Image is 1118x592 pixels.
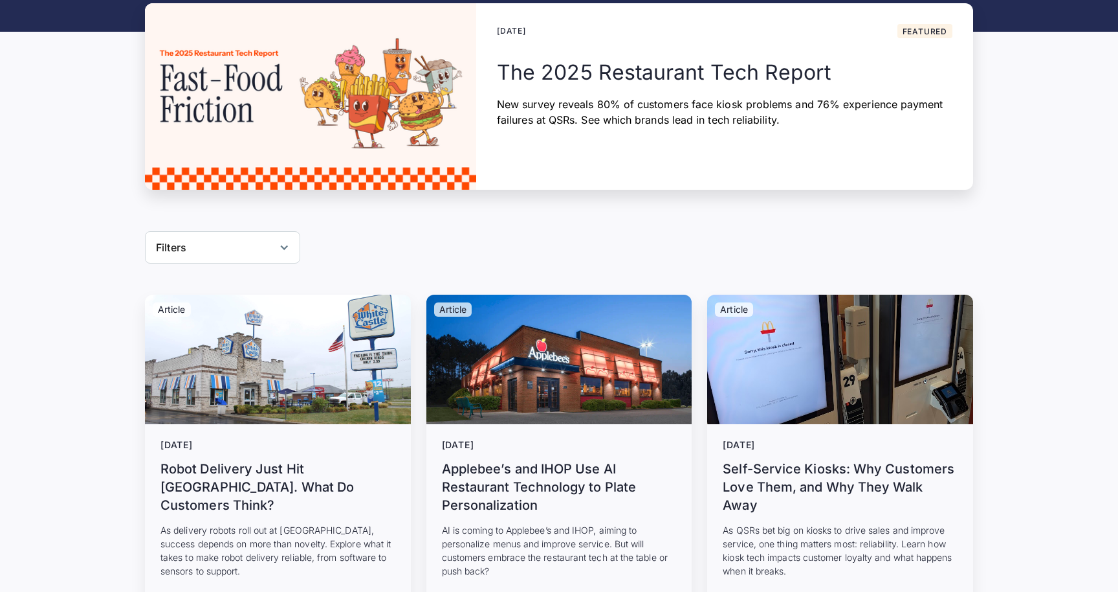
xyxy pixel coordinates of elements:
[723,460,958,514] h3: Self-Service Kiosks: Why Customers Love Them, and Why They Walk Away
[497,97,952,128] p: New survey reveals 80% of customers face kiosk problems and 76% experience payment failures at QS...
[442,523,677,578] p: AI is coming to Applebee’s and IHOP, aiming to personalize menus and improve service. But will cu...
[160,460,395,514] h3: Robot Delivery Just Hit [GEOGRAPHIC_DATA]. What Do Customers Think?
[723,523,958,578] p: As QSRs bet big on kiosks to drive sales and improve service, one thing matters most: reliability...
[156,240,186,255] div: Filters
[145,231,300,264] form: Reset
[160,523,395,578] p: As delivery robots roll out at [GEOGRAPHIC_DATA], success depends on more than novelty. Explore w...
[720,305,748,314] p: Article
[497,25,526,37] div: [DATE]
[497,59,952,86] h2: The 2025 Restaurant Tech Report
[160,440,395,451] div: [DATE]
[903,28,947,36] div: Featured
[442,460,677,514] h3: Applebee’s and IHOP Use AI Restaurant Technology to Plate Personalization
[145,231,300,264] div: Filters
[158,305,186,314] p: Article
[145,3,973,190] a: [DATE]FeaturedThe 2025 Restaurant Tech ReportNew survey reveals 80% of customers face kiosk probl...
[442,440,677,451] div: [DATE]
[723,440,958,451] div: [DATE]
[439,305,467,314] p: Article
